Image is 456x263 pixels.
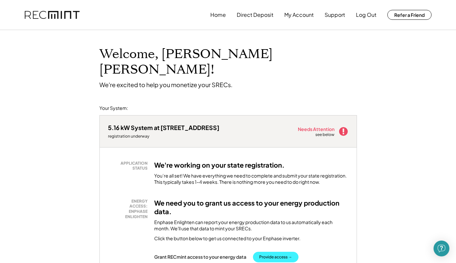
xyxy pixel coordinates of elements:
button: Home [210,8,226,21]
h3: We need you to grant us access to your energy production data. [154,199,348,216]
div: see below [315,132,335,138]
div: Click the button below to get us connected to your Enphase inverter. [154,235,300,242]
h1: Welcome, [PERSON_NAME] [PERSON_NAME]! [99,47,357,78]
div: Your System: [99,105,128,112]
div: Open Intercom Messenger [434,241,449,256]
button: Log Out [356,8,376,21]
button: Direct Deposit [237,8,273,21]
div: registration underway [108,134,219,139]
button: Support [325,8,345,21]
div: APPLICATION STATUS [111,161,148,171]
button: My Account [284,8,314,21]
div: ENERGY ACCESS: ENPHASE ENLIGHTEN [111,199,148,219]
button: Refer a Friend [387,10,432,20]
div: Needs Attention [298,127,335,131]
div: Grant RECmint access to your energy data [154,254,246,260]
div: Enphase Enlighten can report your energy production data to us automatically each month. We'll us... [154,219,348,232]
div: 5.16 kW System at [STREET_ADDRESS] [108,124,219,131]
button: Provide access → [253,252,298,262]
div: You’re all set! We have everything we need to complete and submit your state registration. This t... [154,173,348,185]
div: We're excited to help you monetize your SRECs. [99,81,232,88]
h3: We're working on your state registration. [154,161,285,169]
img: recmint-logotype%403x.png [25,11,80,19]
